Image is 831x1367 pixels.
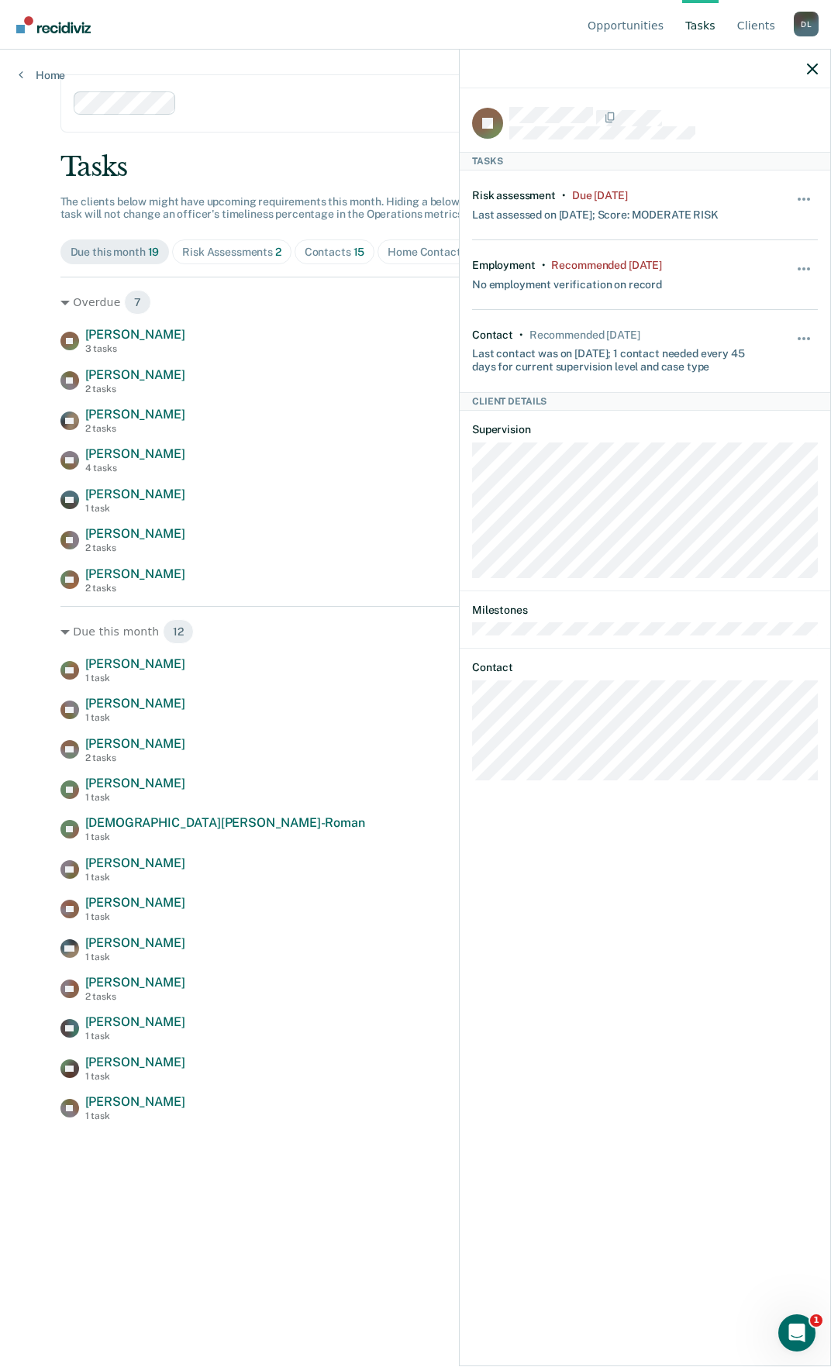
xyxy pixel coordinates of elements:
[60,619,771,644] div: Due this month
[71,246,160,259] div: Due this month
[794,12,819,36] button: Profile dropdown button
[460,152,830,170] div: Tasks
[85,423,185,434] div: 2 tasks
[388,246,475,259] div: Home Contacts
[85,583,185,594] div: 2 tasks
[85,487,185,501] span: [PERSON_NAME]
[810,1314,822,1327] span: 1
[275,246,281,258] span: 2
[85,327,185,342] span: [PERSON_NAME]
[472,423,818,436] dt: Supervision
[85,736,185,751] span: [PERSON_NAME]
[85,952,185,962] div: 1 task
[519,329,523,342] div: •
[85,463,185,473] div: 4 tasks
[148,246,160,258] span: 19
[85,407,185,422] span: [PERSON_NAME]
[85,1055,185,1069] span: [PERSON_NAME]
[19,68,65,82] a: Home
[85,935,185,950] span: [PERSON_NAME]
[85,1014,185,1029] span: [PERSON_NAME]
[85,856,185,870] span: [PERSON_NAME]
[85,895,185,910] span: [PERSON_NAME]
[353,246,365,258] span: 15
[85,526,185,541] span: [PERSON_NAME]
[60,290,771,315] div: Overdue
[305,246,365,259] div: Contacts
[85,566,185,581] span: [PERSON_NAME]
[124,290,151,315] span: 7
[472,341,760,374] div: Last contact was on [DATE]; 1 contact needed every 45 days for current supervision level and case...
[472,661,818,674] dt: Contact
[85,792,185,803] div: 1 task
[562,189,566,202] div: •
[85,776,185,790] span: [PERSON_NAME]
[85,542,185,553] div: 2 tasks
[529,329,640,342] div: Recommended in 8 days
[85,367,185,382] span: [PERSON_NAME]
[572,189,628,202] div: Due 8 months ago
[85,384,185,394] div: 2 tasks
[85,503,185,514] div: 1 task
[16,16,91,33] img: Recidiviz
[85,911,185,922] div: 1 task
[778,1314,815,1352] iframe: Intercom live chat
[85,343,185,354] div: 3 tasks
[85,752,185,763] div: 2 tasks
[85,832,365,842] div: 1 task
[85,712,185,723] div: 1 task
[85,1110,185,1121] div: 1 task
[460,392,830,411] div: Client Details
[163,619,194,644] span: 12
[472,604,818,617] dt: Milestones
[85,1071,185,1082] div: 1 task
[85,446,185,461] span: [PERSON_NAME]
[85,872,185,883] div: 1 task
[85,815,365,830] span: [DEMOGRAPHIC_DATA][PERSON_NAME]-Roman
[60,151,771,183] div: Tasks
[472,272,662,291] div: No employment verification on record
[794,12,819,36] div: D L
[85,696,185,711] span: [PERSON_NAME]
[542,259,546,272] div: •
[85,1031,185,1042] div: 1 task
[60,195,466,221] span: The clients below might have upcoming requirements this month. Hiding a below task will not chang...
[85,975,185,990] span: [PERSON_NAME]
[85,656,185,671] span: [PERSON_NAME]
[472,202,719,222] div: Last assessed on [DATE]; Score: MODERATE RISK
[182,246,281,259] div: Risk Assessments
[472,329,513,342] div: Contact
[472,259,536,272] div: Employment
[85,673,185,683] div: 1 task
[472,189,556,202] div: Risk assessment
[85,991,185,1002] div: 2 tasks
[551,259,661,272] div: Recommended 5 months ago
[85,1094,185,1109] span: [PERSON_NAME]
